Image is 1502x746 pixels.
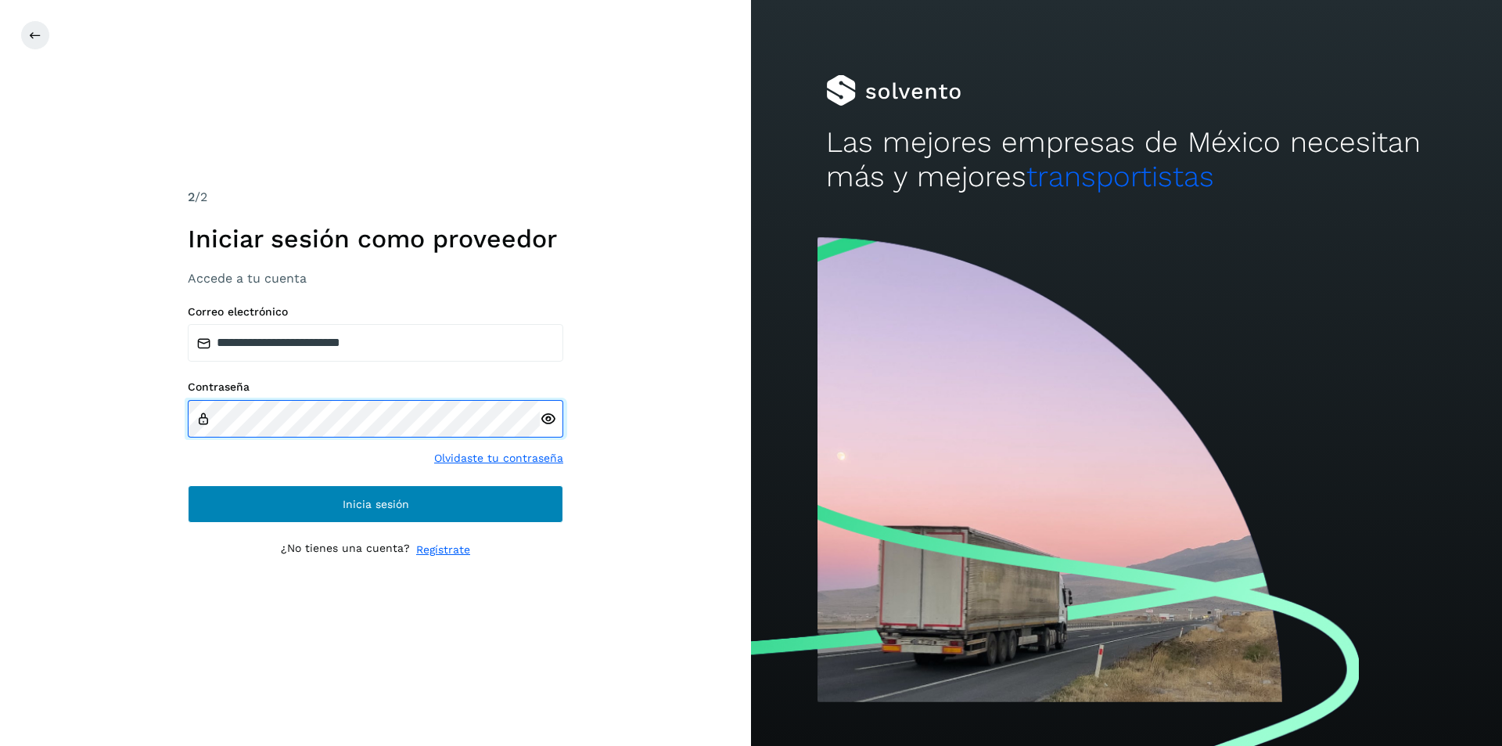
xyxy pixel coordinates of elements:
div: /2 [188,188,563,207]
span: Inicia sesión [343,499,409,510]
p: ¿No tienes una cuenta? [281,542,410,558]
h2: Las mejores empresas de México necesitan más y mejores [826,125,1427,195]
label: Contraseña [188,380,563,394]
button: Inicia sesión [188,485,563,523]
h3: Accede a tu cuenta [188,271,563,286]
h1: Iniciar sesión como proveedor [188,224,563,254]
a: Olvidaste tu contraseña [434,450,563,467]
label: Correo electrónico [188,305,563,319]
span: transportistas [1026,160,1214,193]
a: Regístrate [416,542,470,558]
span: 2 [188,189,195,204]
